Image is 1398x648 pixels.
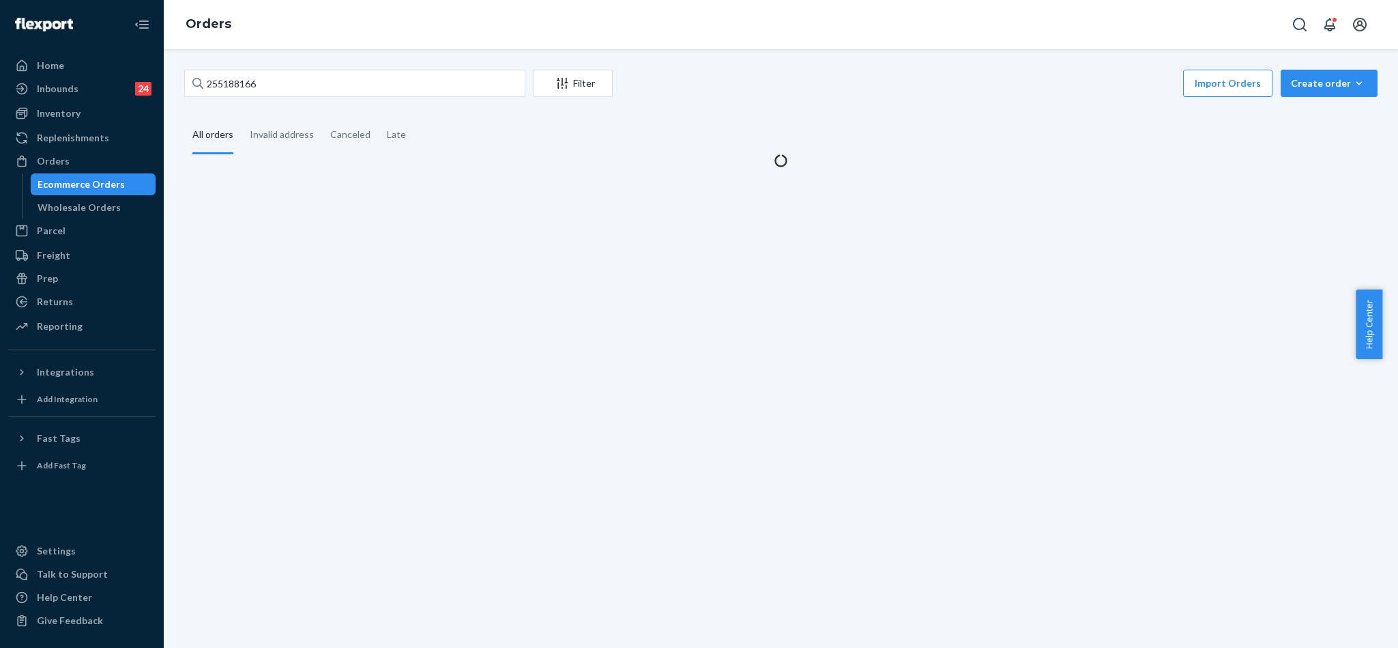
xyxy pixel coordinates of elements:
div: Add Integration [37,393,98,405]
button: Filter [534,70,613,97]
div: Wholesale Orders [38,201,121,214]
div: Add Fast Tag [37,460,86,471]
div: Talk to Support [37,567,108,581]
div: Ecommerce Orders [38,178,125,191]
a: Wholesale Orders [31,197,156,219]
a: Returns [8,291,156,313]
a: Orders [186,16,231,31]
div: Fast Tags [37,432,81,445]
a: Replenishments [8,127,156,149]
div: Give Feedback [37,614,103,628]
button: Fast Tags [8,427,156,449]
button: Give Feedback [8,610,156,632]
div: Orders [37,154,70,168]
button: Integrations [8,361,156,383]
div: Home [37,59,64,72]
img: Flexport logo [15,18,73,31]
a: Help Center [8,587,156,608]
div: Inventory [37,107,81,120]
div: Integrations [37,365,94,379]
a: Talk to Support [8,563,156,585]
div: Canceled [330,117,370,152]
div: 24 [135,82,151,96]
div: Invalid address [250,117,314,152]
a: Orders [8,150,156,172]
a: Freight [8,244,156,266]
div: Replenishments [37,131,109,145]
div: Prep [37,272,58,285]
div: Inbounds [37,82,78,96]
div: Help Center [37,591,92,604]
button: Close Navigation [128,11,156,38]
a: Settings [8,540,156,562]
div: Settings [37,544,76,558]
a: Home [8,55,156,76]
ol: breadcrumbs [175,5,242,44]
button: Import Orders [1183,70,1272,97]
a: Ecommerce Orders [31,173,156,195]
a: Inventory [8,102,156,124]
div: Parcel [37,224,65,238]
button: Help Center [1356,290,1382,359]
a: Prep [8,268,156,290]
a: Add Fast Tag [8,455,156,477]
div: Late [387,117,406,152]
div: Filter [534,76,612,90]
button: Open Search Box [1286,11,1313,38]
button: Open account menu [1346,11,1373,38]
div: Reporting [37,320,83,333]
div: Create order [1291,76,1367,90]
div: Freight [37,249,70,262]
input: Search orders [184,70,525,97]
a: Reporting [8,315,156,337]
a: Parcel [8,220,156,242]
div: All orders [192,117,233,154]
a: Inbounds24 [8,78,156,100]
button: Create order [1281,70,1378,97]
a: Add Integration [8,389,156,410]
div: Returns [37,295,73,309]
button: Open notifications [1316,11,1343,38]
